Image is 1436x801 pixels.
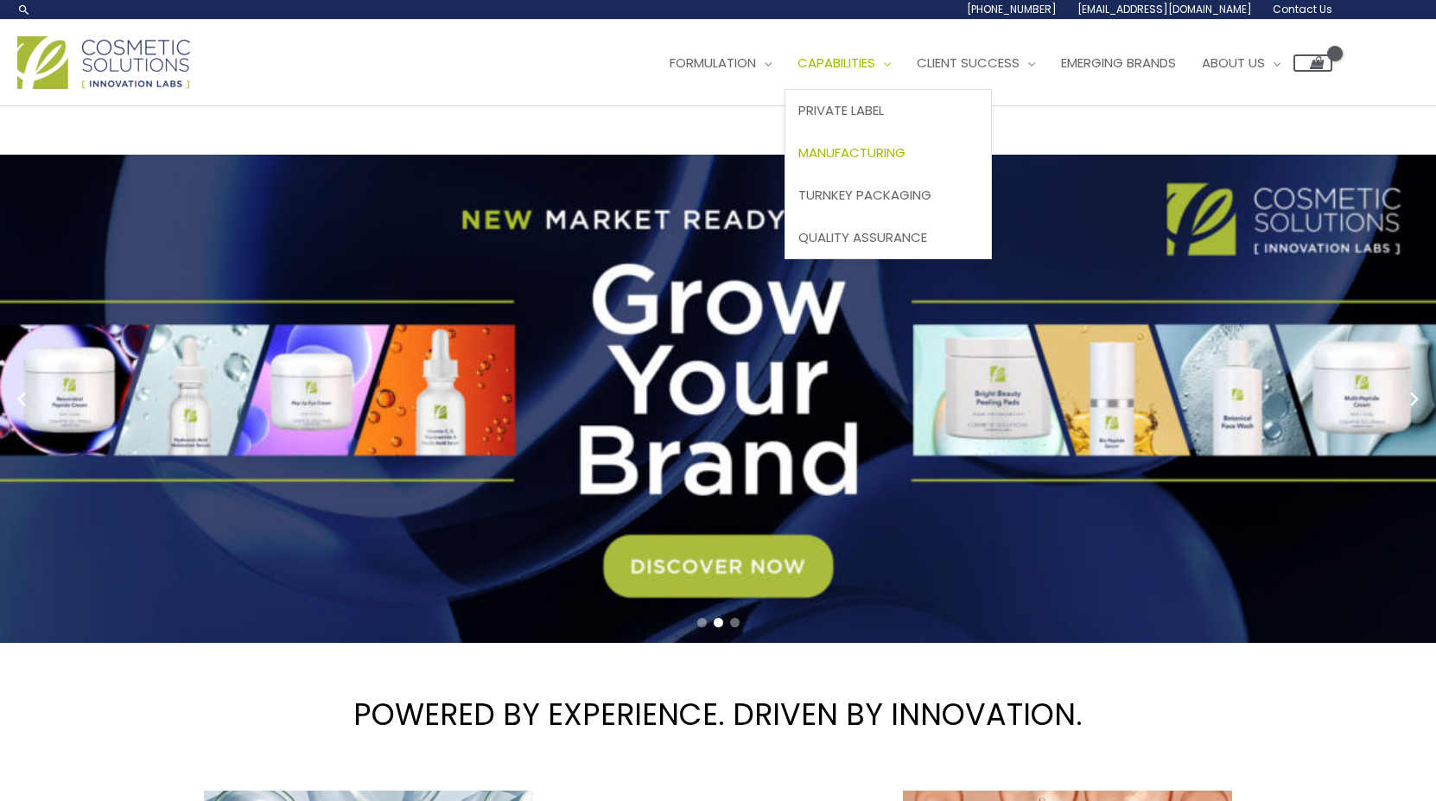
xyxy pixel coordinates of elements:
span: Emerging Brands [1061,54,1176,72]
a: Search icon link [17,3,31,16]
a: Client Success [904,37,1048,89]
span: Go to slide 3 [730,618,740,627]
a: Quality Assurance [785,216,991,258]
a: Formulation [657,37,785,89]
span: Manufacturing [798,143,905,162]
span: Formulation [670,54,756,72]
span: [PHONE_NUMBER] [967,2,1057,16]
a: Emerging Brands [1048,37,1189,89]
span: Go to slide 1 [697,618,707,627]
span: [EMAIL_ADDRESS][DOMAIN_NAME] [1077,2,1252,16]
button: Next slide [1401,386,1427,412]
a: Private Label [785,90,991,132]
span: Turnkey Packaging [798,186,931,204]
span: Go to slide 2 [714,618,723,627]
button: Previous slide [9,386,35,412]
span: Client Success [917,54,1020,72]
img: Cosmetic Solutions Logo [17,36,190,89]
nav: Site Navigation [644,37,1332,89]
a: About Us [1189,37,1293,89]
span: Private Label [798,101,884,119]
a: Capabilities [785,37,904,89]
a: Turnkey Packaging [785,174,991,216]
span: About Us [1202,54,1265,72]
span: Contact Us [1273,2,1332,16]
span: Quality Assurance [798,228,927,246]
a: Manufacturing [785,132,991,175]
span: Capabilities [797,54,875,72]
a: View Shopping Cart, empty [1293,54,1332,72]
